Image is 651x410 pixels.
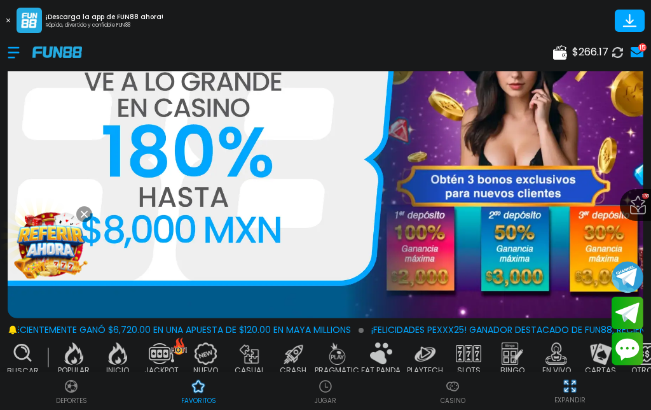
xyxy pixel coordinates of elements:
div: 15 [638,43,647,52]
img: Image Link [17,210,85,279]
a: Casino FavoritosCasino Favoritosfavoritos [135,377,262,406]
img: bingo_off.webp [500,343,525,365]
p: PLAYTECH [407,365,443,376]
img: casual_off.webp [236,343,262,365]
a: DeportesDeportesDeportes [8,377,135,406]
button: Join telegram [612,297,643,330]
p: POPULAR [58,365,90,376]
p: JUGAR [315,396,336,406]
img: jackpot_off.webp [149,343,174,365]
p: SLOTS [457,365,481,376]
img: cards_off.webp [587,343,613,365]
p: Buscar [7,365,39,377]
p: CRASH [280,365,306,376]
p: INICIO [106,365,129,376]
img: home_off.webp [105,343,130,365]
img: hot [171,337,187,355]
img: Casino Jugar [318,379,333,394]
p: ¡Descarga la app de FUN88 ahora! [46,12,163,22]
p: Rápido, divertido y confiable FUN88 [46,22,163,29]
button: Join telegram channel [612,260,643,293]
img: pragmatic_off.webp [324,343,350,365]
img: live_off.webp [544,343,569,365]
img: new_off.webp [193,343,218,365]
button: Contact customer service [612,332,643,365]
a: 15 [627,43,643,61]
img: popular_off.webp [61,343,86,365]
img: fat_panda_off.webp [368,343,394,365]
p: PRAGMATIC [315,365,359,376]
img: slots_off.webp [456,343,481,365]
img: Deportes [64,379,79,394]
img: crash_off.webp [280,343,306,365]
p: NUEVO [193,365,218,376]
p: favoritos [181,396,216,406]
p: Deportes [56,396,87,406]
span: 136 [642,193,648,199]
p: CARTAS [585,365,616,376]
p: BINGO [500,365,524,376]
img: hide [562,378,578,394]
img: playtech_off.webp [412,343,437,365]
a: Casino JugarCasino JugarJUGAR [262,377,389,406]
p: JACKPOT [144,365,179,376]
p: FAT PANDA [361,365,401,376]
img: Casino [445,379,460,394]
span: $ 266.17 [572,45,608,60]
img: App Logo [17,8,42,33]
p: EN VIVO [542,365,571,376]
p: CASUAL [235,365,264,376]
p: EXPANDIR [554,395,586,405]
img: Company Logo [32,46,82,57]
p: Casino [441,396,465,406]
a: CasinoCasinoCasino [389,377,516,406]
